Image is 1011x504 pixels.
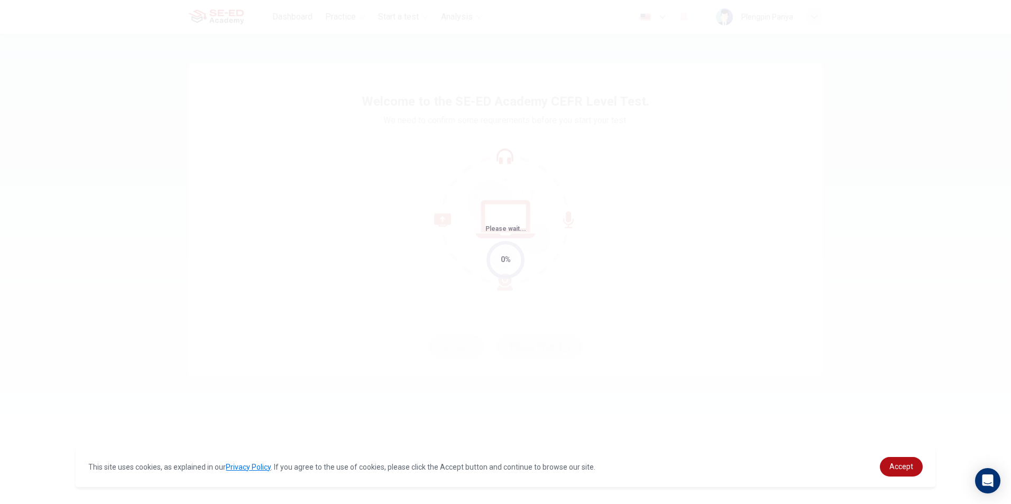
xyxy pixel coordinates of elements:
[76,446,935,487] div: cookieconsent
[226,463,271,471] a: Privacy Policy
[88,463,595,471] span: This site uses cookies, as explained in our . If you agree to the use of cookies, please click th...
[880,457,923,477] a: dismiss cookie message
[975,468,1000,493] div: Open Intercom Messenger
[889,462,913,471] span: Accept
[501,254,511,266] div: 0%
[485,225,526,232] span: Please wait...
